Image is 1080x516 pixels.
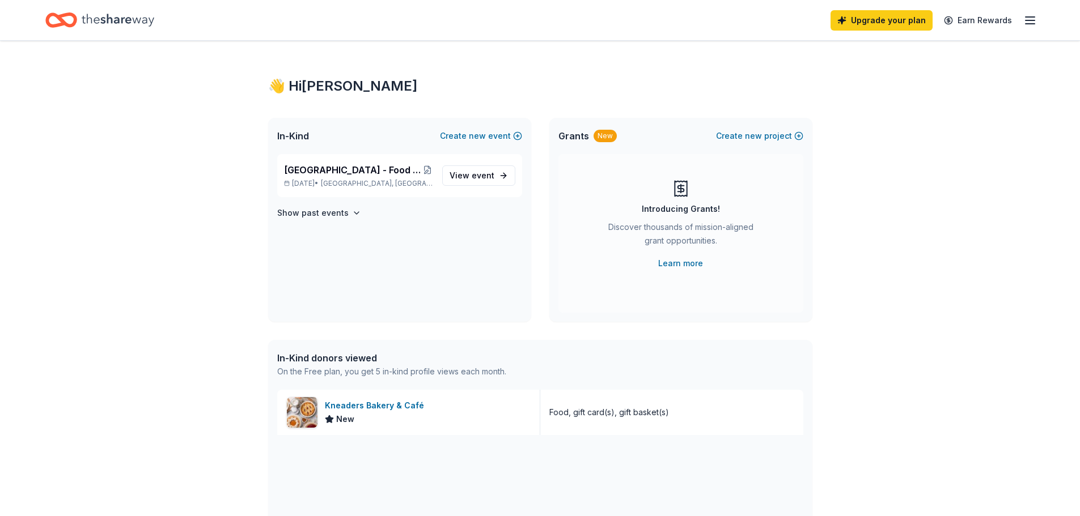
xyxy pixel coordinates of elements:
div: On the Free plan, you get 5 in-kind profile views each month. [277,365,506,378]
button: Createnewproject [716,129,803,143]
div: In-Kind donors viewed [277,351,506,365]
span: [GEOGRAPHIC_DATA], [GEOGRAPHIC_DATA] [321,179,433,188]
h4: Show past events [277,206,349,220]
a: View event [442,165,515,186]
div: Food, gift card(s), gift basket(s) [549,406,669,419]
a: Earn Rewards [937,10,1019,31]
a: Upgrade your plan [831,10,933,31]
div: Discover thousands of mission-aligned grant opportunities. [604,220,758,252]
span: event [472,170,494,180]
span: In-Kind [277,129,309,143]
button: Createnewevent [440,129,522,143]
div: Introducing Grants! [642,202,720,216]
a: Learn more [658,257,703,270]
span: new [745,129,762,143]
span: New [336,412,354,426]
img: Image for Kneaders Bakery & Café [287,397,317,428]
p: [DATE] • [284,179,433,188]
span: View [450,169,494,182]
div: New [594,130,617,142]
span: [GEOGRAPHIC_DATA] - Food Pantry & Clothing Closet Silent Auction [284,163,423,177]
button: Show past events [277,206,361,220]
span: new [469,129,486,143]
div: 👋 Hi [PERSON_NAME] [268,77,812,95]
span: Grants [558,129,589,143]
a: Home [45,7,154,33]
div: Kneaders Bakery & Café [325,399,429,412]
